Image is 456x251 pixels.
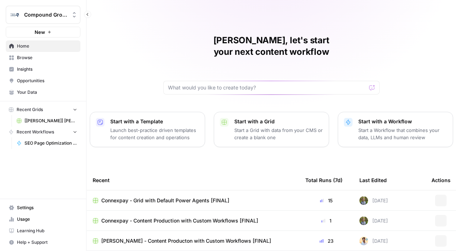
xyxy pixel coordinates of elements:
[17,129,54,135] span: Recent Workflows
[101,237,271,245] span: [PERSON_NAME] - Content Producton with Custom Workflows [FINAL]
[163,35,380,58] h1: [PERSON_NAME], let's start your next content workflow
[234,118,323,125] p: Start with a Grid
[17,106,43,113] span: Recent Grids
[359,196,368,205] img: ir1ty8mf6kvc1hjjoy03u9yxuew8
[6,225,80,237] a: Learning Hub
[93,237,294,245] a: [PERSON_NAME] - Content Producton with Custom Workflows [FINAL]
[6,75,80,87] a: Opportunities
[6,213,80,225] a: Usage
[6,202,80,213] a: Settings
[13,115,80,127] a: [[PERSON_NAME]] [PERSON_NAME] - SEO Page Optimization Deliverables [FINAL]
[6,40,80,52] a: Home
[93,197,294,204] a: Connexpay - Grid with Default Power Agents [FINAL]
[234,127,323,141] p: Start a Grid with data from your CMS or create a blank one
[359,216,388,225] div: [DATE]
[17,54,77,61] span: Browse
[17,204,77,211] span: Settings
[358,127,447,141] p: Start a Workflow that combines your data, LLMs and human review
[24,11,68,18] span: Compound Growth
[305,237,348,245] div: 23
[17,89,77,96] span: Your Data
[35,28,45,36] span: New
[8,8,21,21] img: Compound Growth Logo
[90,112,205,147] button: Start with a TemplateLaunch best-practice driven templates for content creation and operations
[358,118,447,125] p: Start with a Workflow
[110,118,199,125] p: Start with a Template
[93,217,294,224] a: Connexpay - Content Production with Custom Workflows [FINAL]
[305,170,342,190] div: Total Runs (7d)
[6,127,80,137] button: Recent Workflows
[17,216,77,223] span: Usage
[6,87,80,98] a: Your Data
[17,228,77,234] span: Learning Hub
[359,237,368,245] img: lbvmmv95rfn6fxquksmlpnk8be0v
[17,239,77,246] span: Help + Support
[6,6,80,24] button: Workspace: Compound Growth
[13,137,80,149] a: SEO Page Optimization [MV Version]
[6,27,80,38] button: New
[338,112,453,147] button: Start with a WorkflowStart a Workflow that combines your data, LLMs and human review
[359,237,388,245] div: [DATE]
[305,197,348,204] div: 15
[17,43,77,49] span: Home
[359,196,388,205] div: [DATE]
[110,127,199,141] p: Launch best-practice driven templates for content creation and operations
[101,217,258,224] span: Connexpay - Content Production with Custom Workflows [FINAL]
[25,140,77,146] span: SEO Page Optimization [MV Version]
[305,217,348,224] div: 1
[6,52,80,63] a: Browse
[168,84,366,91] input: What would you like to create today?
[431,170,451,190] div: Actions
[93,170,294,190] div: Recent
[101,197,229,204] span: Connexpay - Grid with Default Power Agents [FINAL]
[6,63,80,75] a: Insights
[6,237,80,248] button: Help + Support
[6,104,80,115] button: Recent Grids
[17,66,77,72] span: Insights
[359,170,387,190] div: Last Edited
[359,216,368,225] img: ir1ty8mf6kvc1hjjoy03u9yxuew8
[25,118,77,124] span: [[PERSON_NAME]] [PERSON_NAME] - SEO Page Optimization Deliverables [FINAL]
[214,112,329,147] button: Start with a GridStart a Grid with data from your CMS or create a blank one
[17,78,77,84] span: Opportunities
